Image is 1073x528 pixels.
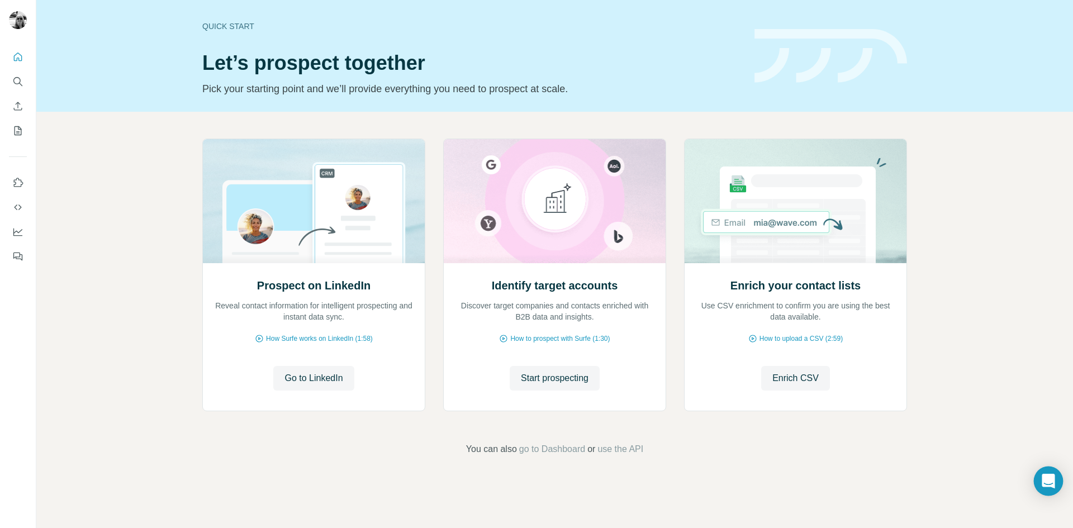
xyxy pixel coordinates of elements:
p: Use CSV enrichment to confirm you are using the best data available. [696,300,895,322]
button: Use Surfe API [9,197,27,217]
img: Enrich your contact lists [684,139,907,263]
span: How Surfe works on LinkedIn (1:58) [266,334,373,344]
span: Enrich CSV [772,372,819,385]
img: Identify target accounts [443,139,666,263]
button: Go to LinkedIn [273,366,354,391]
h2: Enrich your contact lists [730,278,861,293]
button: Search [9,72,27,92]
button: Enrich CSV [761,366,830,391]
button: Feedback [9,246,27,267]
span: You can also [466,443,517,456]
span: or [587,443,595,456]
span: Go to LinkedIn [284,372,343,385]
button: use the API [597,443,643,456]
img: banner [754,29,907,83]
button: Start prospecting [510,366,600,391]
p: Discover target companies and contacts enriched with B2B data and insights. [455,300,654,322]
span: How to prospect with Surfe (1:30) [510,334,610,344]
img: Avatar [9,11,27,29]
div: Open Intercom Messenger [1034,467,1063,496]
span: How to upload a CSV (2:59) [759,334,843,344]
span: Start prospecting [521,372,588,385]
button: Quick start [9,47,27,67]
h1: Let’s prospect together [202,52,741,74]
button: My lists [9,121,27,141]
h2: Prospect on LinkedIn [257,278,371,293]
img: Prospect on LinkedIn [202,139,425,263]
p: Reveal contact information for intelligent prospecting and instant data sync. [214,300,414,322]
button: Enrich CSV [9,96,27,116]
button: Dashboard [9,222,27,242]
button: Use Surfe on LinkedIn [9,173,27,193]
button: go to Dashboard [519,443,585,456]
h2: Identify target accounts [492,278,618,293]
p: Pick your starting point and we’ll provide everything you need to prospect at scale. [202,81,741,97]
div: Quick start [202,21,741,32]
